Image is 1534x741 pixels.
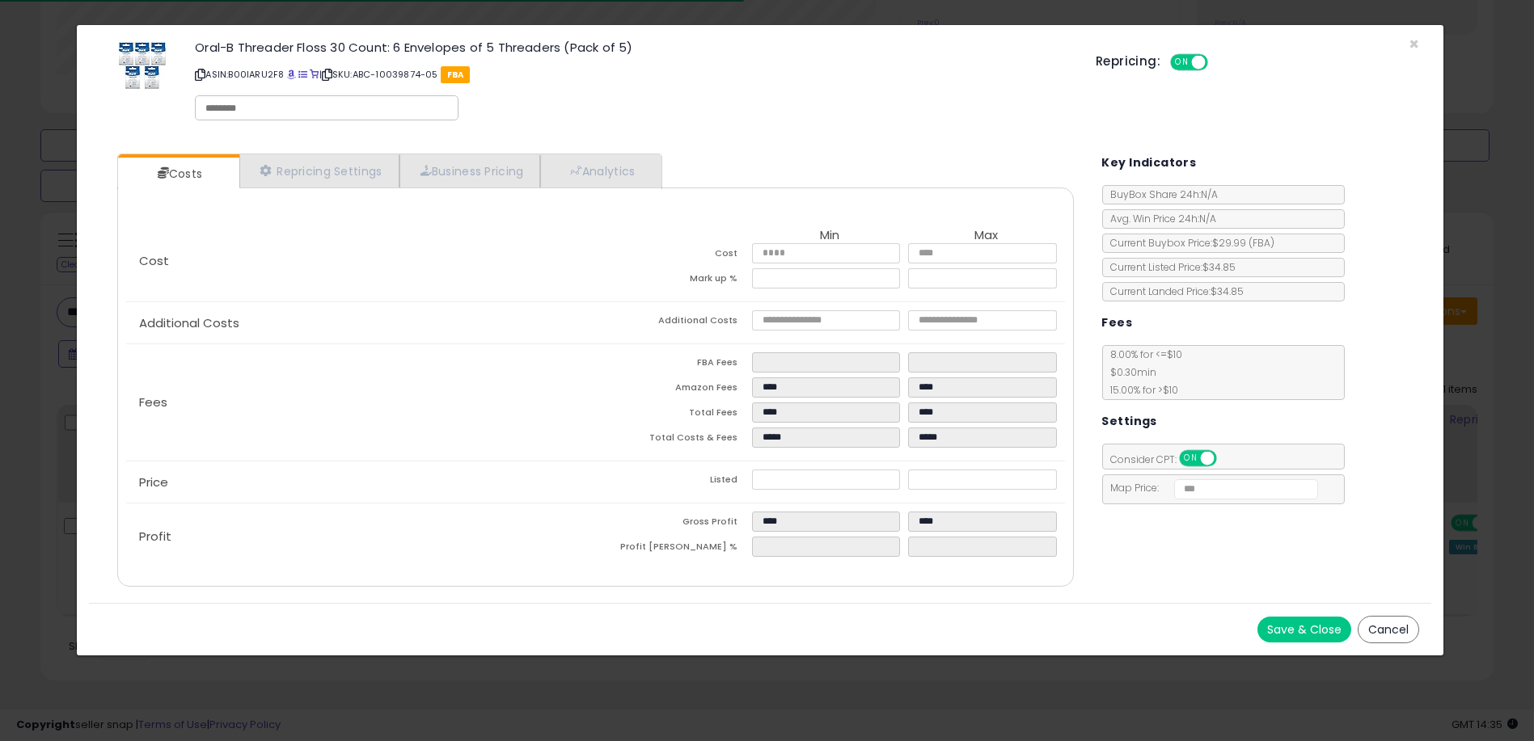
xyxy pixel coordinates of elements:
[1213,236,1275,250] span: $29.99
[595,512,751,537] td: Gross Profit
[441,66,471,83] span: FBA
[1103,212,1217,225] span: Avg. Win Price 24h: N/A
[1102,153,1197,173] h5: Key Indicators
[1249,236,1275,250] span: ( FBA )
[1103,481,1319,495] span: Map Price:
[298,68,307,81] a: All offer listings
[595,310,751,335] td: Additional Costs
[1103,453,1238,466] span: Consider CPT:
[126,317,595,330] p: Additional Costs
[126,396,595,409] p: Fees
[595,352,751,377] td: FBA Fees
[595,377,751,402] td: Amazon Fees
[287,68,296,81] a: BuyBox page
[118,41,167,90] img: 51LgpwT2FaL._SL60_.jpg
[540,154,660,187] a: Analytics
[595,243,751,268] td: Cost
[908,229,1064,243] th: Max
[1358,616,1419,643] button: Cancel
[1214,452,1240,465] span: OFF
[195,61,1071,87] p: ASIN: B00IARU2F8 | SKU: ABC-10039874-05
[1102,313,1133,333] h5: Fees
[1102,411,1157,432] h5: Settings
[399,154,541,187] a: Business Pricing
[1103,260,1236,274] span: Current Listed Price: $34.85
[118,158,238,190] a: Costs
[1103,187,1219,201] span: BuyBox Share 24h: N/A
[595,537,751,562] td: Profit [PERSON_NAME] %
[195,41,1071,53] h3: Oral-B Threader Floss 30 Count: 6 Envelopes of 5 Threaders (Pack of 5)
[126,255,595,267] p: Cost
[595,427,751,453] td: Total Costs & Fees
[1206,56,1232,69] span: OFF
[1172,56,1192,69] span: ON
[595,268,751,293] td: Mark up %
[1103,365,1157,379] span: $0.30 min
[1103,284,1245,298] span: Current Landed Price: $34.85
[1409,32,1419,56] span: ×
[1096,55,1160,68] h5: Repricing:
[126,530,595,543] p: Profit
[595,402,751,427] td: Total Fees
[310,68,319,81] a: Your listing only
[1103,236,1275,250] span: Current Buybox Price:
[752,229,908,243] th: Min
[1181,452,1201,465] span: ON
[1103,347,1183,397] span: 8.00 % for <= $10
[126,476,595,489] p: Price
[1257,617,1351,642] button: Save & Close
[1103,383,1179,397] span: 15.00 % for > $10
[239,154,399,187] a: Repricing Settings
[595,469,751,495] td: Listed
